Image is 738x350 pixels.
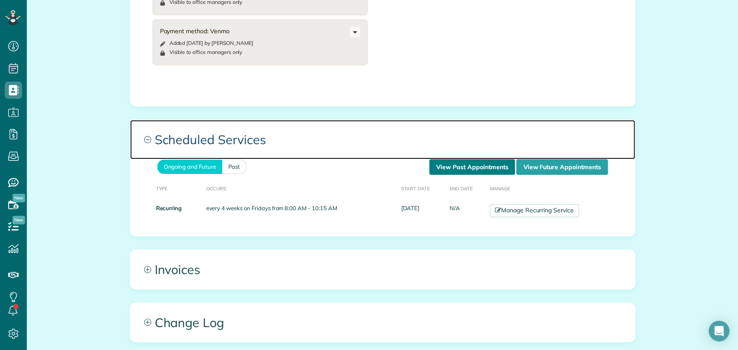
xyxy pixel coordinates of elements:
[130,120,635,159] a: Scheduled Services
[143,175,203,201] th: Type
[446,175,486,201] th: End Date
[397,175,446,201] th: Start Date
[446,201,486,221] td: N/A
[13,216,25,224] span: New
[222,160,246,174] a: Past
[160,27,350,35] div: Payment method: Venmo
[130,250,635,289] a: Invoices
[130,303,635,342] a: Change Log
[397,201,446,221] td: [DATE]
[709,321,729,341] div: Open Intercom Messenger
[429,159,515,175] a: View Past Appointments
[157,160,222,174] a: Ongoing and Future
[516,159,607,175] a: View Future Appointments
[486,175,622,201] th: Manage
[169,49,243,56] div: Visible to office managers only
[202,201,397,221] td: every 4 weeks on Fridays from 8:00 AM - 10:15 AM
[156,205,182,211] strong: Recurring
[202,175,397,201] th: Occurs
[169,40,253,46] time: Added [DATE] by [PERSON_NAME]
[13,194,25,202] span: New
[490,204,579,217] a: Manage Recurring Service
